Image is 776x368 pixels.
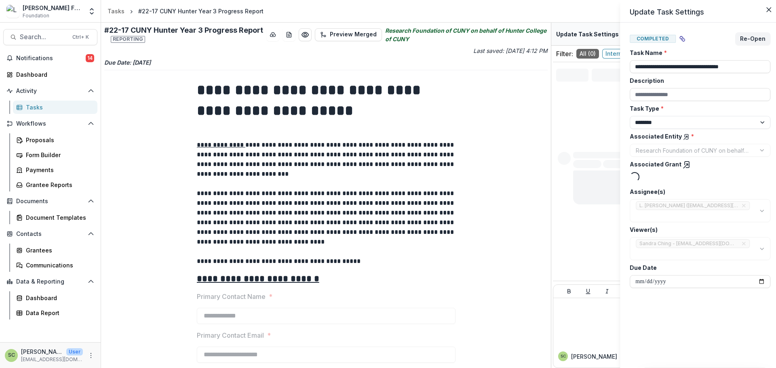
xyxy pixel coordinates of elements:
[630,225,765,234] label: Viewer(s)
[762,3,775,16] button: Close
[630,35,676,43] span: Completed
[676,32,689,45] button: View dependent tasks
[630,76,765,85] label: Description
[630,160,765,169] label: Associated Grant
[630,104,765,113] label: Task Type
[735,32,770,45] button: Re-Open
[630,132,765,141] label: Associated Entity
[630,187,765,196] label: Assignee(s)
[630,263,765,272] label: Due Date
[630,48,765,57] label: Task Name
